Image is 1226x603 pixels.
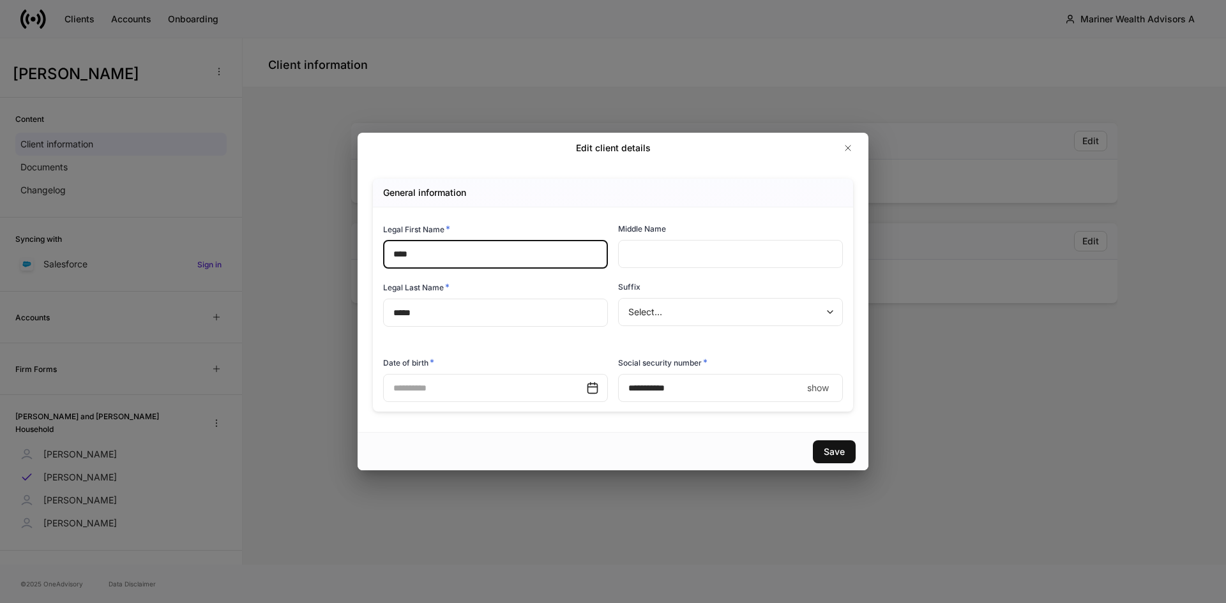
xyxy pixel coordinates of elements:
h6: Social security number [618,356,708,369]
h6: Legal First Name [383,223,450,235]
h6: Suffix [618,281,640,293]
h5: General information [383,186,466,199]
div: Save [824,445,845,458]
p: show [807,382,829,394]
h6: Middle Name [618,223,666,235]
div: Select... [618,298,842,326]
h6: Legal Last Name [383,281,450,294]
button: Save [813,440,856,463]
h2: Edit client details [576,142,651,154]
h6: Date of birth [383,356,434,369]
